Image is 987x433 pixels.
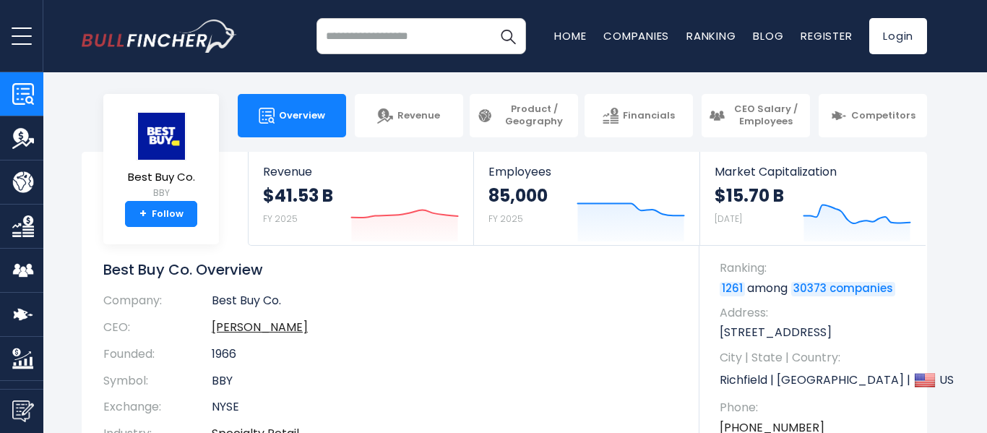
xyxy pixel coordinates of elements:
[125,201,197,227] a: +Follow
[729,103,803,128] span: CEO Salary / Employees
[128,171,195,184] span: Best Buy Co.
[82,20,237,53] img: bullfincher logo
[488,184,548,207] strong: 85,000
[700,152,926,245] a: Market Capitalization $15.70 B [DATE]
[720,400,913,416] span: Phone:
[715,165,911,179] span: Market Capitalization
[279,110,325,122] span: Overview
[238,94,346,137] a: Overview
[554,28,586,43] a: Home
[212,368,678,395] td: BBY
[497,103,571,128] span: Product / Geography
[474,152,699,245] a: Employees 85,000 FY 2025
[127,111,196,202] a: Best Buy Co. BBY
[397,110,440,122] span: Revenue
[720,305,913,321] span: Address:
[801,28,852,43] a: Register
[585,94,693,137] a: Financials
[720,325,913,340] p: [STREET_ADDRESS]
[103,341,212,368] th: Founded:
[212,341,678,368] td: 1966
[212,293,678,314] td: Best Buy Co.
[249,152,473,245] a: Revenue $41.53 B FY 2025
[720,350,913,366] span: City | State | Country:
[623,110,675,122] span: Financials
[715,184,784,207] strong: $15.70 B
[720,282,745,296] a: 1261
[702,94,810,137] a: CEO Salary / Employees
[263,213,298,225] small: FY 2025
[490,18,526,54] button: Search
[819,94,927,137] a: Competitors
[603,28,669,43] a: Companies
[720,280,913,296] p: among
[139,207,147,220] strong: +
[851,110,915,122] span: Competitors
[128,187,195,200] small: BBY
[869,18,927,54] a: Login
[103,260,678,279] h1: Best Buy Co. Overview
[82,20,237,53] a: Go to homepage
[103,293,212,314] th: Company:
[488,165,684,179] span: Employees
[488,213,523,225] small: FY 2025
[263,165,459,179] span: Revenue
[470,94,578,137] a: Product / Geography
[103,368,212,395] th: Symbol:
[720,369,913,391] p: Richfield | [GEOGRAPHIC_DATA] | US
[753,28,783,43] a: Blog
[263,184,333,207] strong: $41.53 B
[686,28,736,43] a: Ranking
[715,213,742,225] small: [DATE]
[212,394,678,421] td: NYSE
[791,282,895,296] a: 30373 companies
[103,314,212,341] th: CEO:
[355,94,463,137] a: Revenue
[212,319,308,335] a: ceo
[103,394,212,421] th: Exchange:
[720,260,913,276] span: Ranking:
